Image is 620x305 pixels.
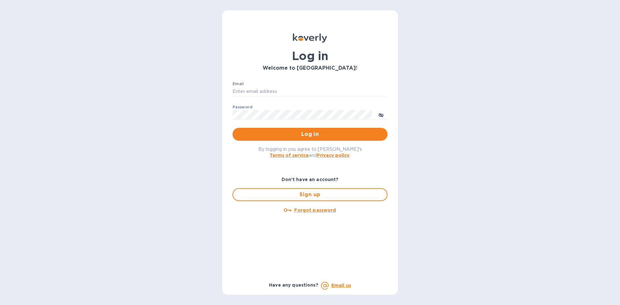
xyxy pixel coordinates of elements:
[294,208,336,213] u: Forgot password
[258,147,362,158] span: By logging in you agree to [PERSON_NAME]'s and .
[232,49,387,63] h1: Log in
[317,153,349,158] a: Privacy policy
[232,105,252,109] label: Password
[270,153,309,158] a: Terms of service
[232,82,244,86] label: Email
[232,87,387,97] input: Enter email address
[269,282,318,288] b: Have any questions?
[293,34,327,43] img: Koverly
[232,128,387,141] button: Log in
[238,191,382,198] span: Sign up
[375,108,387,121] button: toggle password visibility
[238,130,382,138] span: Log in
[331,283,351,288] a: Email us
[232,65,387,71] h3: Welcome to [GEOGRAPHIC_DATA]!
[282,177,339,182] b: Don't have an account?
[232,188,387,201] button: Sign up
